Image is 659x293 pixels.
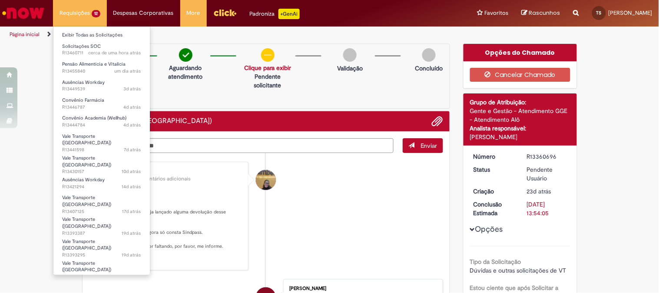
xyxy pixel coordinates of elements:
span: R13444784 [62,122,141,129]
div: [PERSON_NAME] [289,286,434,291]
span: Solicitações SOC [62,43,101,50]
time: 06/08/2025 16:00:21 [527,187,551,195]
span: cerca de uma hora atrás [89,50,141,56]
span: Vale Transporte ([GEOGRAPHIC_DATA]) [62,194,111,208]
time: 26/08/2025 16:30:20 [124,86,141,92]
h2: Vale Transporte (VT) Histórico de tíquete [89,117,212,125]
span: Convênio Farmácia [62,97,104,103]
p: Oi [PERSON_NAME]! O valor já foi pago. Vocês vão querer que seja lançado alguma devolução desse m... [97,188,242,263]
span: Ausências Workday [62,79,105,86]
textarea: Digite sua mensagem aqui... [89,138,394,153]
span: Vale Transporte ([GEOGRAPHIC_DATA]) [62,155,111,168]
time: 06/08/2025 16:00:22 [121,273,141,280]
div: R13360696 [527,152,567,161]
span: R13407125 [62,208,141,215]
a: Aberto R13441598 : Vale Transporte (VT) [53,132,150,150]
time: 26/08/2025 08:54:17 [124,104,141,110]
span: More [187,9,200,17]
dt: Número [467,152,520,161]
a: Rascunhos [522,9,560,17]
b: Tipo da Solicitação [470,258,521,266]
a: Clique para exibir [244,64,291,72]
a: Aberto R13449539 : Ausências Workday [53,78,150,94]
span: R13441598 [62,146,141,153]
span: Rascunhos [529,9,560,17]
time: 28/08/2025 08:46:04 [115,68,141,74]
a: Página inicial [10,31,40,38]
a: Aberto R13360696 : Vale Transporte (VT) [53,259,150,277]
p: +GenAi [278,9,300,19]
div: Padroniza [250,9,300,19]
img: img-circle-grey.png [422,48,436,62]
time: 11/08/2025 08:23:43 [122,252,141,258]
div: Grupo de Atribuição: [470,98,570,107]
span: 3d atrás [124,86,141,92]
time: 19/08/2025 17:37:49 [122,168,141,175]
a: Aberto R13393295 : Vale Transporte (VT) [53,237,150,256]
time: 23/08/2025 08:27:19 [124,146,141,153]
button: Enviar [403,138,443,153]
span: 4d atrás [124,104,141,110]
span: Vale Transporte ([GEOGRAPHIC_DATA]) [62,238,111,252]
div: [PERSON_NAME] [470,133,570,141]
div: [DATE] 13:54:05 [527,200,567,217]
ul: Requisições [53,26,150,275]
span: R13460711 [62,50,141,57]
p: Pendente solicitante [244,72,291,90]
time: 25/08/2025 14:55:06 [124,122,141,128]
time: 15/08/2025 14:58:57 [122,183,141,190]
a: Aberto R13460711 : Solicitações SOC [53,42,150,58]
span: R13430157 [62,168,141,175]
div: [PERSON_NAME] [97,169,242,174]
a: Aberto R13421294 : Ausências Workday [53,175,150,191]
img: ServiceNow [1,4,46,22]
ul: Trilhas de página [7,27,433,43]
a: Aberto R13393387 : Vale Transporte (VT) [53,215,150,233]
span: R13360696 [62,273,141,280]
a: Aberto R13455840 : Pensão Alimentícia e Vitalícia [53,60,150,76]
img: click_logo_yellow_360x200.png [213,6,237,19]
button: Adicionar anexos [432,116,443,127]
span: 4d atrás [124,122,141,128]
img: circle-minus.png [261,48,275,62]
span: R13393387 [62,230,141,237]
a: Aberto R13407125 : Vale Transporte (VT) [53,193,150,212]
p: Validação [337,64,363,73]
img: img-circle-grey.png [343,48,357,62]
div: Pendente Usuário [527,165,567,183]
span: Vale Transporte ([GEOGRAPHIC_DATA]) [62,216,111,230]
div: Amanda De Campos Gomes Do Nascimento [256,170,276,190]
span: Enviar [421,142,437,150]
span: R13455840 [62,68,141,75]
dt: Conclusão Estimada [467,200,520,217]
span: 19d atrás [122,252,141,258]
a: Aberto R13444784 : Convênio Academia (Wellhub) [53,113,150,130]
span: Despesas Corporativas [113,9,174,17]
span: Convênio Academia (Wellhub) [62,115,126,121]
span: TS [596,10,602,16]
span: Requisições [60,9,90,17]
a: Aberto R13446787 : Convênio Farmácia [53,96,150,112]
div: Gente e Gestão - Atendimento GGE - Atendimento Alô [470,107,570,124]
span: Favoritos [485,9,509,17]
span: Ausências Workday [62,176,105,183]
time: 11/08/2025 08:30:48 [122,230,141,236]
button: Cancelar Chamado [470,68,570,82]
div: 06/08/2025 16:00:21 [527,187,567,196]
img: check-circle-green.png [179,48,192,62]
small: Comentários adicionais [136,175,191,183]
span: 12 [92,10,100,17]
p: Concluído [415,64,443,73]
span: Pensão Alimentícia e Vitalícia [62,61,126,67]
span: Vale Transporte ([GEOGRAPHIC_DATA]) [62,133,111,146]
dt: Criação [467,187,520,196]
a: Exibir Todas as Solicitações [53,30,150,40]
dt: Status [467,165,520,174]
span: 19d atrás [122,230,141,236]
div: Opções do Chamado [464,44,577,61]
span: [PERSON_NAME] [609,9,652,17]
time: 29/08/2025 08:20:22 [89,50,141,56]
div: Analista responsável: [470,124,570,133]
span: um dia atrás [115,68,141,74]
span: 23d atrás [527,187,551,195]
